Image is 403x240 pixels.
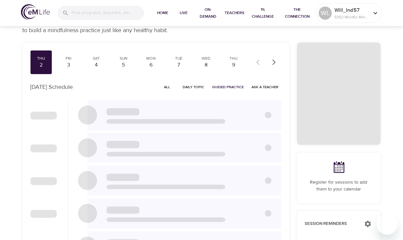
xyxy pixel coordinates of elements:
iframe: Button to launch messaging window [377,214,398,235]
input: Find programs, teachers, etc... [71,6,144,20]
div: 6 [143,61,159,69]
span: Teachers [225,10,244,16]
div: Thu [33,56,50,61]
span: 1% Challenge [250,6,276,20]
div: 4 [88,61,104,69]
div: 5 [115,61,132,69]
div: WL [319,7,332,20]
span: Ask a Teacher [252,84,279,90]
span: Home [155,10,171,16]
span: The Connection [281,6,313,20]
div: 7 [171,61,187,69]
div: Tue [171,56,187,61]
span: All [159,84,175,90]
button: Daily Topic [180,82,207,92]
p: 5352 Mindful Minutes [334,14,369,20]
button: All [157,82,178,92]
img: logo [21,4,50,20]
button: Guided Practice [210,82,247,92]
div: 9 [226,61,242,69]
div: Thu [226,56,242,61]
span: Daily Topic [183,84,205,90]
div: 8 [198,61,214,69]
p: Register for sessions to add them to your calendar [305,179,373,193]
div: 2 [33,61,50,69]
p: [DATE] Schedule [30,83,73,91]
span: Live [176,10,191,16]
div: 3 [60,61,77,69]
div: Wed [198,56,214,61]
button: Ask a Teacher [249,82,281,92]
div: Sat [88,56,104,61]
div: Mon [143,56,159,61]
span: On-Demand [197,6,219,20]
span: Guided Practice [212,84,244,90]
p: Will_Ind57 [334,6,369,14]
p: Session Reminders [305,221,358,227]
div: Fri [60,56,77,61]
div: Sun [115,56,132,61]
